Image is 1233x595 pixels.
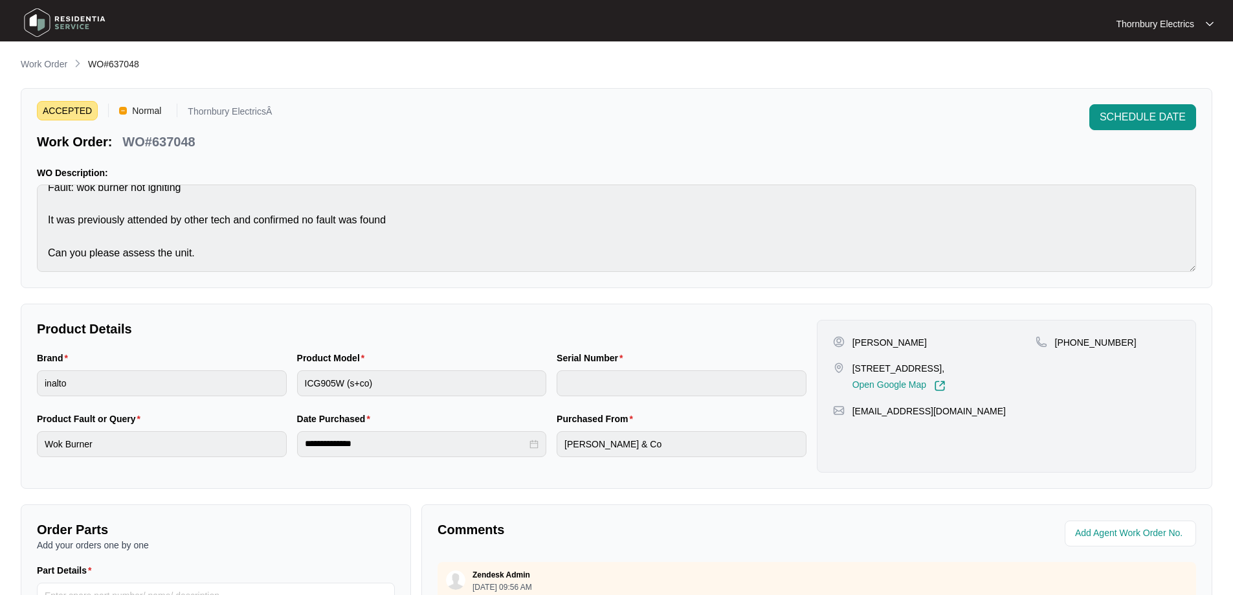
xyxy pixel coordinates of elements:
img: Vercel Logo [119,107,127,115]
input: Date Purchased [305,437,528,451]
span: SCHEDULE DATE [1100,109,1186,125]
label: Product Fault or Query [37,412,146,425]
p: [PHONE_NUMBER] [1055,336,1137,349]
img: dropdown arrow [1206,21,1214,27]
input: Product Model [297,370,547,396]
img: map-pin [833,362,845,374]
input: Purchased From [557,431,806,457]
p: Work Order [21,58,67,71]
p: [PERSON_NAME] [852,336,927,349]
img: residentia service logo [19,3,110,42]
p: Product Details [37,320,806,338]
p: WO Description: [37,166,1196,179]
p: WO#637048 [122,133,195,151]
img: user-pin [833,336,845,348]
input: Serial Number [557,370,806,396]
p: Zendesk Admin [472,570,530,580]
p: [DATE] 09:56 AM [472,583,532,591]
a: Open Google Map [852,380,946,392]
label: Part Details [37,564,97,577]
label: Purchased From [557,412,638,425]
textarea: Fault: wok burner not igniting It was previously attended by other tech and confirmed no fault wa... [37,185,1196,272]
img: chevron-right [72,58,83,69]
label: Date Purchased [297,412,375,425]
input: Brand [37,370,287,396]
p: Add your orders one by one [37,539,395,552]
p: [EMAIL_ADDRESS][DOMAIN_NAME] [852,405,1006,418]
input: Add Agent Work Order No. [1075,526,1188,541]
p: Work Order: [37,133,112,151]
img: map-pin [833,405,845,416]
img: Link-External [934,380,946,392]
span: WO#637048 [88,59,139,69]
img: user.svg [446,570,465,590]
input: Product Fault or Query [37,431,287,457]
span: Normal [127,101,166,120]
p: Order Parts [37,521,395,539]
span: ACCEPTED [37,101,98,120]
p: Thornbury ElectricsÂ [188,107,272,120]
label: Serial Number [557,352,628,365]
button: SCHEDULE DATE [1089,104,1196,130]
label: Brand [37,352,73,365]
p: Comments [438,521,808,539]
p: [STREET_ADDRESS], [852,362,946,375]
p: Thornbury Electrics [1116,17,1194,30]
img: map-pin [1036,336,1047,348]
label: Product Model [297,352,370,365]
a: Work Order [18,58,70,72]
